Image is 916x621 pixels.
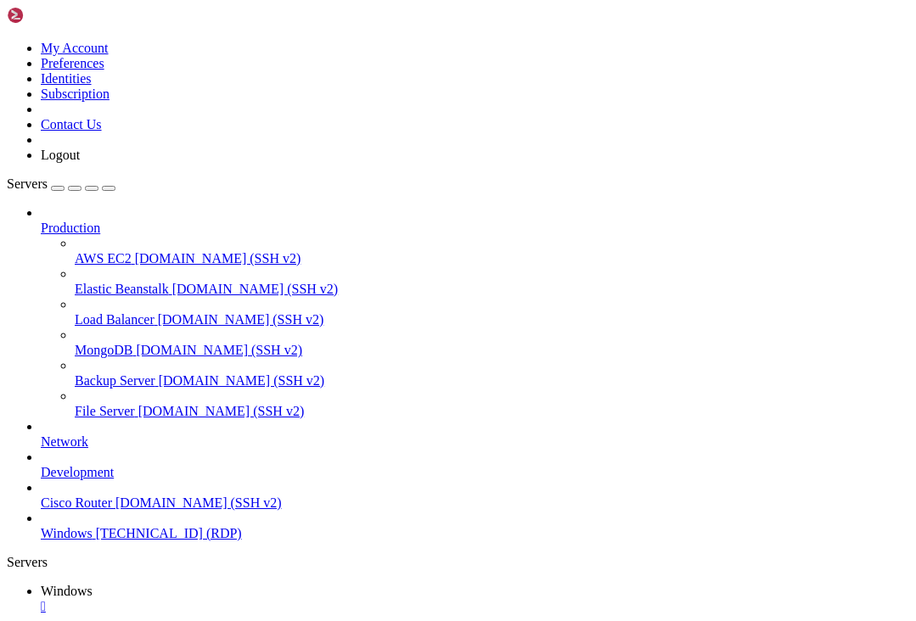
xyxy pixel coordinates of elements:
[41,526,93,540] span: Windows
[41,434,909,450] a: Network
[41,584,93,598] span: Windows
[41,205,909,419] li: Production
[41,117,102,131] a: Contact Us
[75,373,155,388] span: Backup Server
[75,251,132,266] span: AWS EC2
[41,434,88,449] span: Network
[7,7,104,24] img: Shellngn
[41,450,909,480] li: Development
[115,495,282,510] span: [DOMAIN_NAME] (SSH v2)
[75,297,909,327] li: Load Balancer [DOMAIN_NAME] (SSH v2)
[158,312,324,327] span: [DOMAIN_NAME] (SSH v2)
[75,312,155,327] span: Load Balancer
[41,495,112,510] span: Cisco Router
[41,56,104,70] a: Preferences
[159,373,325,388] span: [DOMAIN_NAME] (SSH v2)
[75,327,909,358] li: MongoDB [DOMAIN_NAME] (SSH v2)
[138,404,305,418] span: [DOMAIN_NAME] (SSH v2)
[41,148,80,162] a: Logout
[41,511,909,541] li: Windows [TECHNICAL_ID] (RDP)
[75,389,909,419] li: File Server [DOMAIN_NAME] (SSH v2)
[7,176,115,191] a: Servers
[41,87,110,101] a: Subscription
[41,465,909,480] a: Development
[41,599,909,614] a: 
[96,526,242,540] span: [TECHNICAL_ID] (RDP)
[172,282,339,296] span: [DOMAIN_NAME] (SSH v2)
[41,526,909,541] a: Windows [TECHNICAL_ID] (RDP)
[7,555,909,570] div: Servers
[41,465,114,479] span: Development
[75,373,909,389] a: Backup Server [DOMAIN_NAME] (SSH v2)
[75,358,909,389] li: Backup Server [DOMAIN_NAME] (SSH v2)
[75,266,909,297] li: Elastic Beanstalk [DOMAIN_NAME] (SSH v2)
[41,41,109,55] a: My Account
[41,221,909,236] a: Production
[75,251,909,266] a: AWS EC2 [DOMAIN_NAME] (SSH v2)
[41,495,909,511] a: Cisco Router [DOMAIN_NAME] (SSH v2)
[41,419,909,450] li: Network
[75,404,135,418] span: File Server
[136,343,302,357] span: [DOMAIN_NAME] (SSH v2)
[75,404,909,419] a: File Server [DOMAIN_NAME] (SSH v2)
[41,71,92,86] a: Identities
[7,176,48,191] span: Servers
[75,343,909,358] a: MongoDB [DOMAIN_NAME] (SSH v2)
[135,251,301,266] span: [DOMAIN_NAME] (SSH v2)
[75,312,909,327] a: Load Balancer [DOMAIN_NAME] (SSH v2)
[75,282,169,296] span: Elastic Beanstalk
[41,221,100,235] span: Production
[75,282,909,297] a: Elastic Beanstalk [DOMAIN_NAME] (SSH v2)
[75,343,132,357] span: MongoDB
[41,480,909,511] li: Cisco Router [DOMAIN_NAME] (SSH v2)
[75,236,909,266] li: AWS EC2 [DOMAIN_NAME] (SSH v2)
[41,584,909,614] a: Windows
